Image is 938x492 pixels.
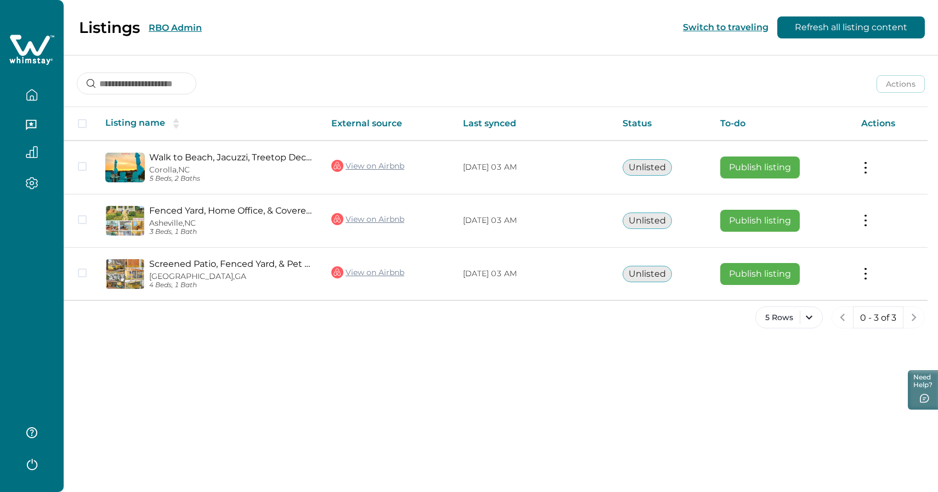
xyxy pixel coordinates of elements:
[877,75,925,93] button: Actions
[777,16,925,38] button: Refresh all listing content
[463,215,605,226] p: [DATE] 03 AM
[105,206,145,236] img: propertyImage_Fenced Yard, Home Office, & Covered Deck (Monthly)
[832,306,854,328] button: previous page
[623,213,672,229] button: Unlisted
[331,212,404,226] a: View on Airbnb
[903,306,925,328] button: next page
[755,306,823,328] button: 5 Rows
[149,259,314,269] a: Screened Patio, Fenced Yard, & Pet Friendly!
[463,162,605,173] p: [DATE] 03 AM
[852,107,928,141] th: Actions
[463,269,605,279] p: [DATE] 03 AM
[331,159,404,173] a: View on Airbnb
[105,153,145,182] img: propertyImage_Walk to Beach, Jacuzzi, Treetop Deck, Love Pets!
[149,165,314,175] p: Corolla, NC
[149,152,314,163] a: Walk to Beach, Jacuzzi, Treetop Deck, Love Pets!
[683,22,769,32] button: Switch to traveling
[97,107,323,141] th: Listing name
[614,107,711,141] th: Status
[149,281,314,289] p: 4 Beds, 1 Bath
[720,263,800,285] button: Publish listing
[331,265,404,279] a: View on Airbnb
[149,228,314,236] p: 3 Beds, 1 Bath
[149,23,202,33] button: RBO Admin
[860,312,896,323] p: 0 - 3 of 3
[149,205,314,216] a: Fenced Yard, Home Office, & Covered Deck (Monthly)
[149,272,314,281] p: [GEOGRAPHIC_DATA], GA
[623,266,672,282] button: Unlisted
[149,175,314,183] p: 5 Beds, 2 Baths
[711,107,853,141] th: To-do
[79,18,140,37] p: Listings
[165,118,187,129] button: sorting
[323,107,454,141] th: External source
[149,219,314,228] p: Asheville, NC
[720,156,800,178] button: Publish listing
[720,210,800,232] button: Publish listing
[853,306,903,328] button: 0 - 3 of 3
[623,159,672,176] button: Unlisted
[105,259,145,289] img: propertyImage_Screened Patio, Fenced Yard, & Pet Friendly!
[454,107,614,141] th: Last synced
